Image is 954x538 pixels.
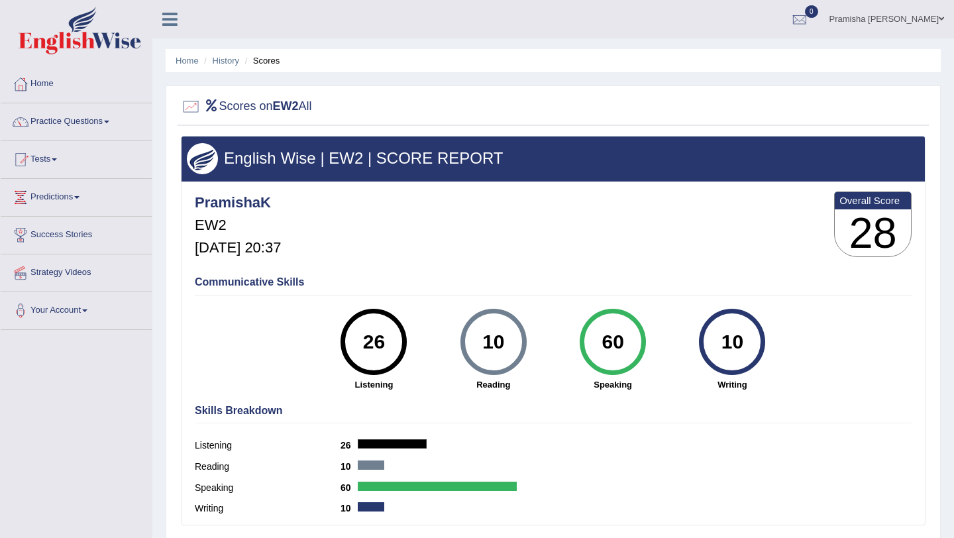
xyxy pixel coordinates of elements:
h3: 28 [835,209,911,257]
div: 10 [469,314,517,370]
b: 26 [341,440,358,451]
a: Tests [1,141,152,174]
div: 60 [588,314,637,370]
b: 60 [341,482,358,493]
h4: Skills Breakdown [195,405,912,417]
b: Overall Score [839,195,906,206]
strong: Reading [441,378,547,391]
strong: Listening [321,378,427,391]
h5: EW2 [195,217,281,233]
a: Success Stories [1,217,152,250]
div: 26 [350,314,398,370]
a: Your Account [1,292,152,325]
label: Writing [195,502,341,515]
a: Home [1,66,152,99]
b: EW2 [273,99,299,113]
label: Speaking [195,481,341,495]
li: Scores [242,54,280,67]
a: Practice Questions [1,103,152,136]
strong: Speaking [560,378,666,391]
span: 0 [805,5,818,18]
img: wings.png [187,143,218,174]
h2: Scores on All [181,97,312,117]
h3: English Wise | EW2 | SCORE REPORT [187,150,920,167]
a: Predictions [1,179,152,212]
h4: PramishaK [195,195,281,211]
a: Strategy Videos [1,254,152,288]
label: Listening [195,439,341,453]
a: History [213,56,239,66]
label: Reading [195,460,341,474]
div: 10 [708,314,757,370]
b: 10 [341,461,358,472]
a: Home [176,56,199,66]
h5: [DATE] 20:37 [195,240,281,256]
h4: Communicative Skills [195,276,912,288]
strong: Writing [679,378,785,391]
b: 10 [341,503,358,513]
